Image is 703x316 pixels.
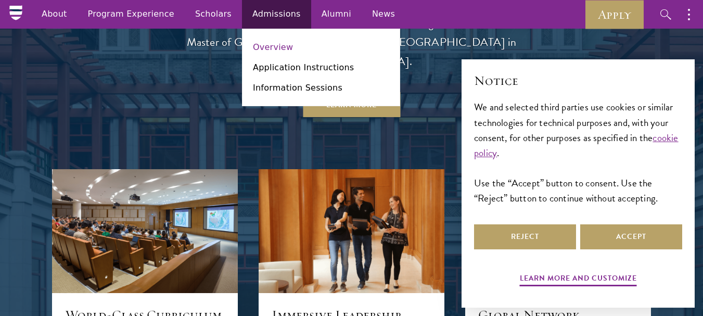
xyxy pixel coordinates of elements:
p: The Schwarzman Scholars experience is anchored in a rigorous and immersive Master of Global Affai... [164,14,539,71]
a: cookie policy [474,130,679,160]
button: Reject [474,224,576,249]
a: Application Instructions [253,62,354,72]
div: We and selected third parties use cookies or similar technologies for technical purposes and, wit... [474,99,682,205]
button: Accept [580,224,682,249]
a: Information Sessions [253,83,342,93]
h2: Notice [474,72,682,90]
a: Overview [253,42,293,52]
button: Learn more and customize [520,272,637,288]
